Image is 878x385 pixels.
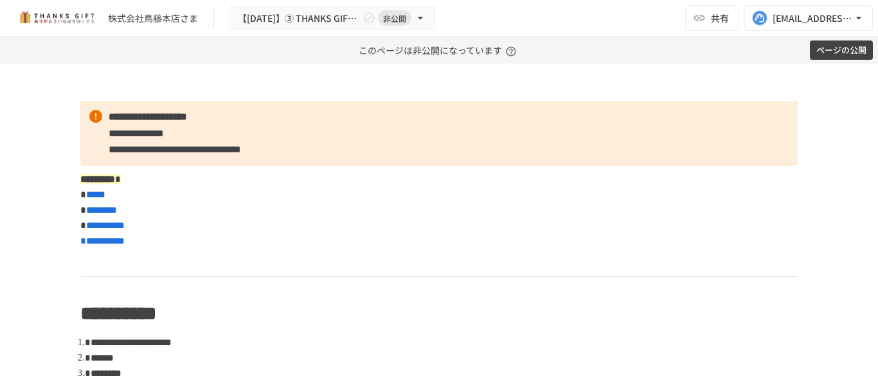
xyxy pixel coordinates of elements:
button: ページの公開 [810,40,873,60]
button: [EMAIL_ADDRESS][DOMAIN_NAME] [744,5,873,31]
span: 【[DATE]】➂ THANKS GIFT操作説明/THANKS GIFT[PERSON_NAME]MTG [238,10,360,26]
div: [EMAIL_ADDRESS][DOMAIN_NAME] [773,10,852,26]
button: 【[DATE]】➂ THANKS GIFT操作説明/THANKS GIFT[PERSON_NAME]MTG非公開 [229,6,435,31]
span: 共有 [711,11,729,25]
p: このページは非公開になっています [359,37,520,64]
button: 共有 [685,5,739,31]
div: 株式会社鳥藤本店さま [108,12,198,25]
span: 非公開 [378,12,411,25]
img: mMP1OxWUAhQbsRWCurg7vIHe5HqDpP7qZo7fRoNLXQh [15,8,98,28]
